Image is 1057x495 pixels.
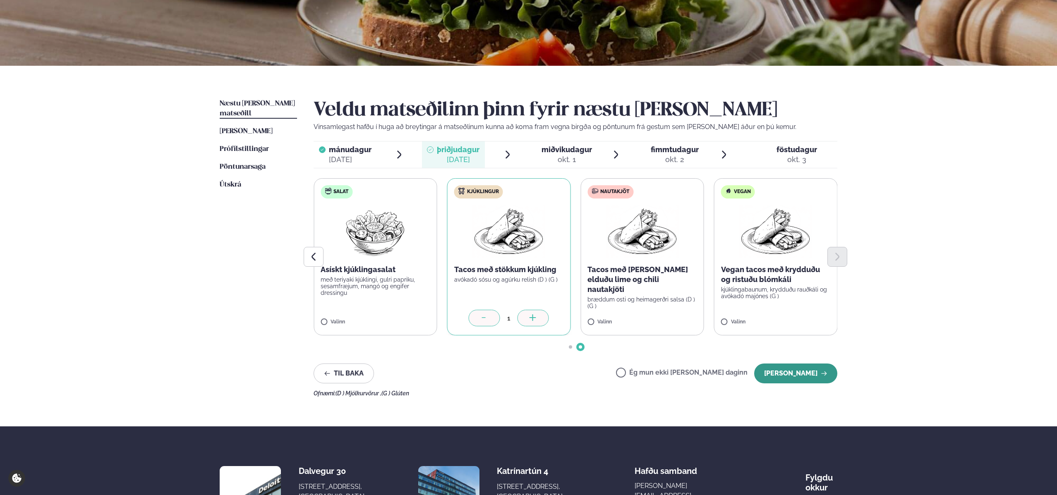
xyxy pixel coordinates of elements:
div: 1 [500,313,518,323]
span: Útskrá [220,181,241,188]
div: Fylgdu okkur [805,466,837,493]
img: beef.svg [592,188,598,194]
a: Næstu [PERSON_NAME] matseðill [220,99,297,119]
p: kjúklingabaunum, krydduðu rauðkáli og avókadó majónes (G ) [721,286,831,299]
span: miðvikudagur [542,145,592,154]
button: Previous slide [304,247,324,267]
a: Útskrá [220,180,241,190]
div: Katrínartún 4 [497,466,563,476]
span: (D ) Mjólkurvörur , [336,390,381,397]
p: Vegan tacos með krydduðu og ristuðu blómkáli [721,265,831,285]
div: Dalvegur 30 [299,466,364,476]
img: Wraps.png [739,205,812,258]
p: með teriyaki kjúklingi, gulri papriku, sesamfræjum, mangó og engifer dressingu [321,276,430,296]
p: Asískt kjúklingasalat [321,265,430,275]
img: Salad.png [339,205,412,258]
a: Prófílstillingar [220,144,269,154]
div: Ofnæmi: [314,390,837,397]
span: föstudagur [777,145,817,154]
span: Go to slide 1 [569,345,572,349]
a: [PERSON_NAME] [220,127,273,136]
p: bræddum osti og heimagerðri salsa (D ) (G ) [587,296,697,309]
span: mánudagur [329,145,372,154]
span: Go to slide 2 [579,345,582,349]
div: okt. 2 [651,155,699,165]
img: Vegan.svg [725,188,732,194]
span: þriðjudagur [437,145,479,154]
span: Hafðu samband [635,459,697,476]
a: Cookie settings [8,470,25,487]
span: Nautakjöt [600,189,629,195]
div: [DATE] [437,155,479,165]
a: Pöntunarsaga [220,162,266,172]
div: [DATE] [329,155,372,165]
span: Pöntunarsaga [220,163,266,170]
span: [PERSON_NAME] [220,128,273,135]
div: okt. 1 [542,155,592,165]
button: Next slide [827,247,847,267]
span: (G ) Glúten [381,390,409,397]
img: Wraps.png [606,205,678,258]
p: Tacos með [PERSON_NAME] elduðu lime og chili nautakjöti [587,265,697,294]
span: Prófílstillingar [220,146,269,153]
button: Til baka [314,363,374,383]
span: Næstu [PERSON_NAME] matseðill [220,100,295,117]
span: fimmtudagur [651,145,699,154]
span: Vegan [734,189,751,195]
img: chicken.svg [458,188,465,194]
span: Kjúklingur [467,189,499,195]
h2: Veldu matseðilinn þinn fyrir næstu [PERSON_NAME] [314,99,837,122]
img: Wraps.png [472,205,545,258]
span: Salat [333,189,348,195]
p: Tacos með stökkum kjúkling [454,265,564,275]
p: avókadó sósu og agúrku relish (D ) (G ) [454,276,564,283]
img: salad.svg [325,188,331,194]
div: okt. 3 [777,155,817,165]
p: Vinsamlegast hafðu í huga að breytingar á matseðlinum kunna að koma fram vegna birgða og pöntunum... [314,122,837,132]
button: [PERSON_NAME] [754,363,837,383]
